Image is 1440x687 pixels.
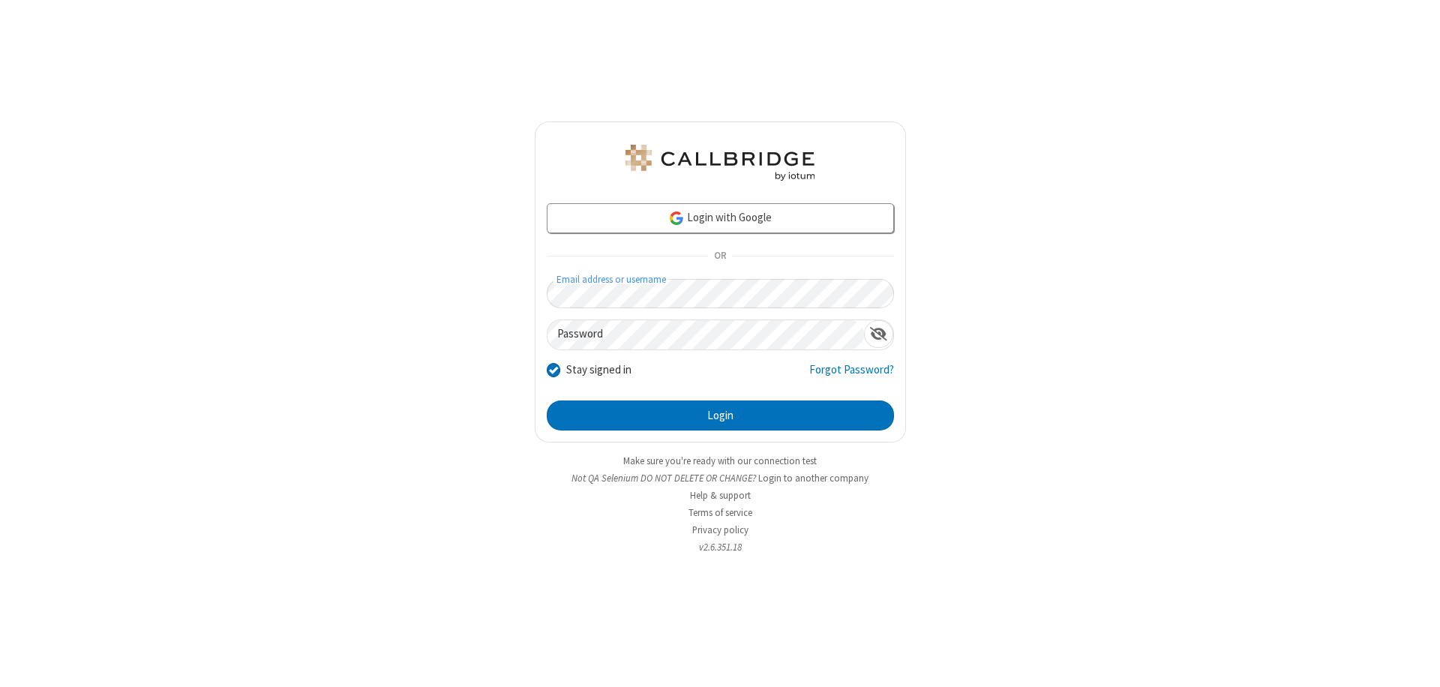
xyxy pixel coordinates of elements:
a: Login with Google [547,203,894,233]
a: Privacy policy [692,523,748,536]
button: Login to another company [758,471,868,485]
span: OR [708,246,732,267]
a: Terms of service [688,506,752,519]
li: Not QA Selenium DO NOT DELETE OR CHANGE? [535,471,906,485]
label: Stay signed in [566,361,631,379]
a: Make sure you're ready with our connection test [623,454,817,467]
a: Forgot Password? [809,361,894,390]
input: Password [547,320,864,349]
a: Help & support [690,489,751,502]
button: Login [547,400,894,430]
div: Show password [864,320,893,348]
li: v2.6.351.18 [535,540,906,554]
img: google-icon.png [668,210,685,226]
input: Email address or username [547,279,894,308]
img: QA Selenium DO NOT DELETE OR CHANGE [622,145,817,181]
